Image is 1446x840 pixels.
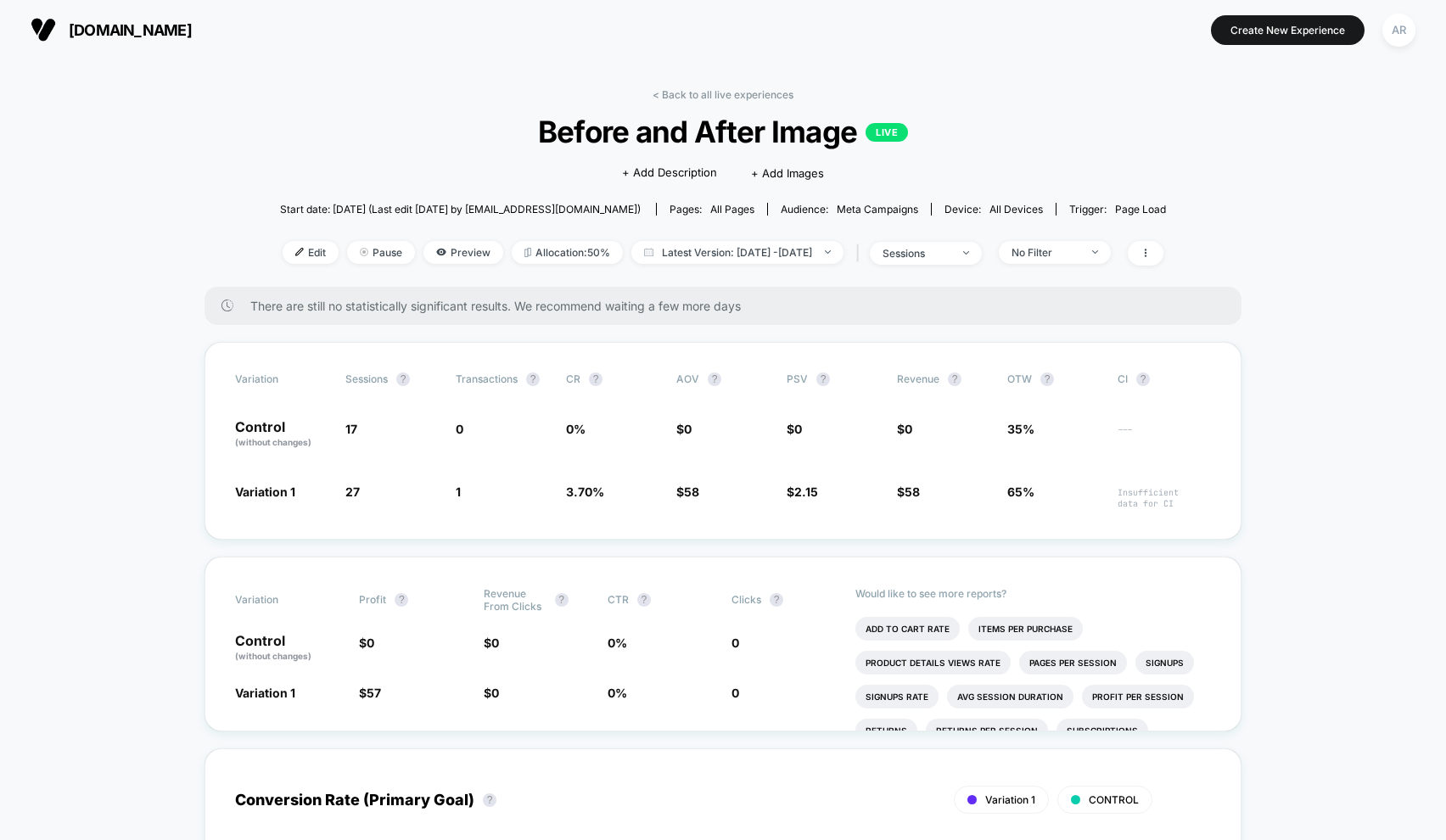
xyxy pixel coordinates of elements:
span: Edit [283,241,339,264]
span: $ [484,686,499,700]
span: Clicks [731,593,761,606]
span: 0 [684,422,692,436]
button: Create New Experience [1211,15,1365,45]
span: Profit [359,593,386,606]
button: ? [526,372,540,386]
span: 0 [491,636,499,650]
button: ? [948,372,961,386]
span: 2.15 [794,484,818,499]
li: Returns [855,719,917,742]
li: Signups [1135,651,1194,675]
span: Latest Version: [DATE] - [DATE] [631,241,843,264]
span: $ [787,422,802,436]
button: ? [483,793,496,807]
li: Profit Per Session [1082,685,1194,708]
span: 1 [456,484,461,499]
span: Revenue From Clicks [484,587,546,613]
span: (without changes) [235,651,311,661]
div: Trigger: [1069,203,1166,216]
button: ? [708,372,721,386]
li: Product Details Views Rate [855,651,1011,675]
span: 58 [684,484,699,499]
span: Before and After Image [324,114,1121,149]
span: 0 [367,636,374,650]
span: 0 [794,422,802,436]
span: $ [676,484,699,499]
span: 0 [456,422,463,436]
img: end [1092,250,1098,254]
button: ? [770,593,783,607]
button: ? [555,593,569,607]
span: Preview [423,241,503,264]
button: ? [589,372,602,386]
span: AOV [676,372,699,385]
button: ? [395,593,408,607]
span: Insufficient data for CI [1118,487,1211,509]
button: AR [1377,13,1421,48]
p: Control [235,420,328,449]
span: Variation 1 [235,686,295,700]
span: 0 [491,686,499,700]
span: Pause [347,241,415,264]
span: 0 [905,422,912,436]
div: AR [1382,14,1415,47]
span: 65% [1007,484,1034,499]
span: | [852,241,870,266]
li: Avg Session Duration [947,685,1073,708]
span: Start date: [DATE] (Last edit [DATE] by [EMAIL_ADDRESS][DOMAIN_NAME]) [280,203,641,216]
span: $ [787,484,818,499]
li: Subscriptions [1056,719,1148,742]
img: end [963,251,969,255]
li: Items Per Purchase [968,617,1083,641]
span: 0 % [608,636,627,650]
span: $ [676,422,692,436]
span: $ [359,636,374,650]
span: CTR [608,593,629,606]
button: ? [637,593,651,607]
span: + Add Description [622,165,717,182]
span: 58 [905,484,920,499]
span: (without changes) [235,437,311,447]
a: < Back to all live experiences [653,88,793,101]
p: Would like to see more reports? [855,587,1211,600]
span: $ [359,686,381,700]
div: sessions [883,247,950,260]
span: Allocation: 50% [512,241,623,264]
span: 27 [345,484,360,499]
span: 57 [367,686,381,700]
span: CR [566,372,580,385]
p: Control [235,634,342,663]
p: LIVE [866,123,908,142]
span: 17 [345,422,357,436]
span: $ [897,422,912,436]
span: OTW [1007,372,1101,386]
span: 0 % [566,422,586,436]
img: end [360,248,368,256]
span: + Add Images [751,166,824,180]
span: 0 [731,686,739,700]
span: There are still no statistically significant results. We recommend waiting a few more days [250,299,1208,313]
span: 35% [1007,422,1034,436]
span: Meta campaigns [837,203,918,216]
img: rebalance [524,248,531,257]
div: No Filter [1012,246,1079,259]
span: Transactions [456,372,518,385]
div: Audience: [781,203,918,216]
span: [DOMAIN_NAME] [69,21,192,39]
img: Visually logo [31,17,56,42]
span: Page Load [1115,203,1166,216]
span: Variation 1 [235,484,295,499]
li: Signups Rate [855,685,939,708]
li: Add To Cart Rate [855,617,960,641]
span: Variation [235,587,328,613]
span: --- [1118,424,1211,449]
button: ? [396,372,410,386]
div: Pages: [670,203,754,216]
span: Variation 1 [985,793,1035,806]
img: edit [295,248,304,256]
span: Sessions [345,372,388,385]
span: Revenue [897,372,939,385]
img: end [825,250,831,254]
span: all pages [710,203,754,216]
li: Pages Per Session [1019,651,1127,675]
